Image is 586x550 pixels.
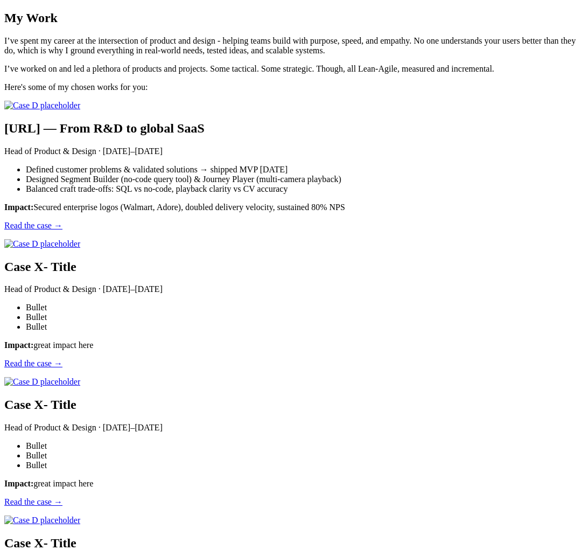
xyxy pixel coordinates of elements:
[26,184,582,194] li: Balanced craft trade-offs: SQL vs no-code, playback clarity vs CV accuracy
[4,147,582,156] p: Head of Product & Design · [DATE]–[DATE]
[4,101,80,110] img: Case D placeholder
[4,64,582,74] p: I’ve worked on and led a plethora of products and projects. Some tactical. Some strategic. Though...
[4,398,582,412] h2: Case X- Title
[4,203,33,212] strong: Impact:
[4,516,80,525] img: Case D placeholder
[4,260,582,274] h2: Case X- Title
[4,284,582,294] p: Head of Product & Design · [DATE]–[DATE]
[26,303,582,312] li: Bullet
[4,203,582,212] p: Secured enterprise logos (Walmart, Adore), doubled delivery velocity, sustained 80% NPS
[4,11,582,25] h1: My Work
[4,36,582,55] p: I’ve spent my career at the intersection of product and design - helping teams build with purpose...
[26,175,582,184] li: Designed Segment Builder (no-code query tool) & Journey Player (multi-camera playback)
[26,165,582,175] li: Defined customer problems & validated solutions → shipped MVP [DATE]
[26,461,582,470] li: Bullet
[4,423,582,433] p: Head of Product & Design · [DATE]–[DATE]
[4,497,62,506] a: Read the case →
[26,312,582,322] li: Bullet
[4,359,62,368] a: Read the case →
[26,322,582,332] li: Bullet
[4,221,62,230] a: Read the case →
[4,479,33,488] strong: Impact:
[4,239,80,249] img: Case D placeholder
[4,82,582,92] p: Here's some of my chosen works for you:
[26,451,582,461] li: Bullet
[4,377,80,387] img: Case D placeholder
[26,441,582,451] li: Bullet
[4,340,582,350] p: great impact here
[4,340,33,350] strong: Impact:
[4,479,582,489] p: great impact here
[4,121,582,136] h2: [URL] — From R&D to global SaaS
